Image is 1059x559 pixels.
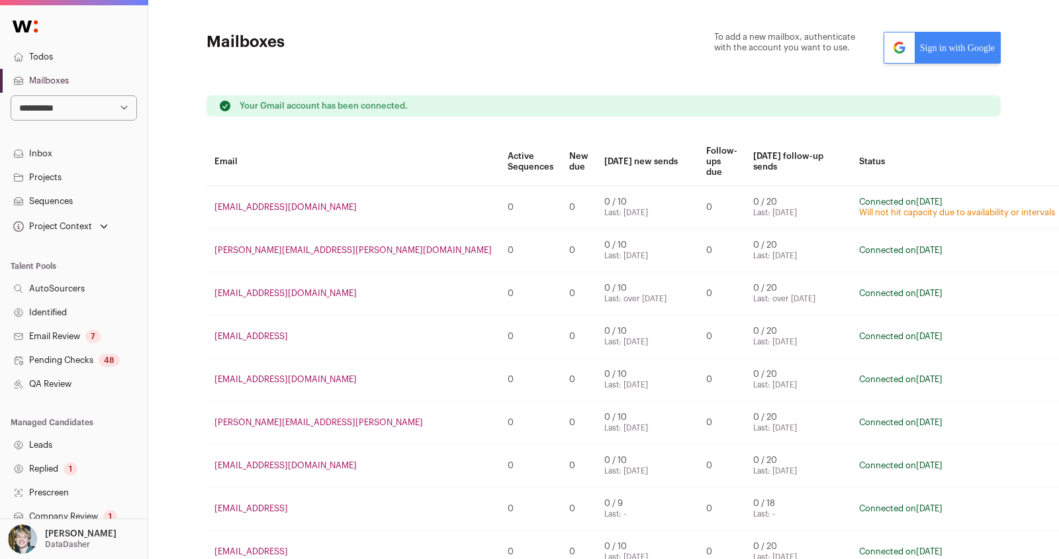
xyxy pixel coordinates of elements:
[214,332,288,340] a: [EMAIL_ADDRESS]
[85,330,101,343] div: 7
[214,246,492,254] a: [PERSON_NAME][EMAIL_ADDRESS][PERSON_NAME][DOMAIN_NAME]
[214,461,357,470] a: [EMAIL_ADDRESS][DOMAIN_NAME]
[596,272,698,315] td: 0 / 10
[859,331,1055,342] div: Connected on
[596,186,698,229] td: 0 / 10
[745,186,851,229] td: 0 / 20
[214,418,423,427] a: [PERSON_NAME][EMAIL_ADDRESS][PERSON_NAME]
[604,423,690,433] div: Last: [DATE]
[214,203,357,211] a: [EMAIL_ADDRESS][DOMAIN_NAME]
[698,358,745,401] td: 0
[859,417,1055,428] div: Connected on
[698,401,745,444] td: 0
[5,13,45,40] img: Wellfound
[916,417,943,428] time: [DATE]
[214,289,357,297] a: [EMAIL_ADDRESS][DOMAIN_NAME]
[8,525,37,554] img: 6494470-medium_jpg
[753,207,843,218] div: Last: [DATE]
[596,315,698,358] td: 0 / 10
[753,293,843,304] div: Last: over [DATE]
[698,487,745,531] td: 0
[745,229,851,272] td: 0 / 20
[859,197,1055,207] div: Connected on
[916,245,943,256] time: [DATE]
[561,358,596,401] td: 0
[745,444,851,487] td: 0 / 20
[596,444,698,487] td: 0 / 10
[859,374,1055,385] div: Connected on
[207,32,471,53] h1: Mailboxes
[596,229,698,272] td: 0 / 10
[604,293,690,304] div: Last: over [DATE]
[753,423,843,433] div: Last: [DATE]
[745,487,851,531] td: 0 / 18
[884,32,1001,64] a: Sign in with Google
[64,462,77,476] div: 1
[753,336,843,347] div: Last: [DATE]
[45,529,116,539] p: [PERSON_NAME]
[698,444,745,487] td: 0
[561,401,596,444] td: 0
[859,288,1055,299] div: Connected on
[916,197,943,207] time: [DATE]
[916,503,943,514] time: [DATE]
[596,358,698,401] td: 0 / 10
[214,504,288,513] a: [EMAIL_ADDRESS]
[103,510,117,523] div: 1
[596,138,698,186] th: [DATE] new sends
[11,221,92,232] div: Project Context
[561,229,596,272] td: 0
[859,460,1055,471] div: Connected on
[561,272,596,315] td: 0
[500,229,561,272] td: 0
[561,138,596,186] th: New due
[745,315,851,358] td: 0 / 20
[698,272,745,315] td: 0
[859,207,1055,218] div: Will not hit capacity due to availability or intervals
[240,101,408,111] p: Your Gmail account has been connected.
[745,401,851,444] td: 0 / 20
[698,138,745,186] th: Follow-ups due
[745,358,851,401] td: 0 / 20
[500,358,561,401] td: 0
[207,138,500,186] th: Email
[5,525,119,554] button: Open dropdown
[859,503,1055,514] div: Connected on
[500,315,561,358] td: 0
[916,460,943,471] time: [DATE]
[604,336,690,347] div: Last: [DATE]
[561,487,596,531] td: 0
[698,186,745,229] td: 0
[604,509,690,519] div: Last: -
[214,547,288,556] a: [EMAIL_ADDRESS]
[214,375,357,383] a: [EMAIL_ADDRESS][DOMAIN_NAME]
[753,509,843,519] div: Last: -
[500,138,561,186] th: Active Sequences
[561,186,596,229] td: 0
[500,444,561,487] td: 0
[45,539,90,550] p: DataDasher
[604,207,690,218] div: Last: [DATE]
[500,186,561,229] td: 0
[745,272,851,315] td: 0 / 20
[596,401,698,444] td: 0 / 10
[561,315,596,358] td: 0
[916,546,943,557] time: [DATE]
[916,331,943,342] time: [DATE]
[698,315,745,358] td: 0
[753,466,843,476] div: Last: [DATE]
[916,374,943,385] time: [DATE]
[99,354,120,367] div: 48
[916,288,943,299] time: [DATE]
[753,250,843,261] div: Last: [DATE]
[714,32,873,53] span: To add a new mailbox, authenticate with the account you want to use.
[500,401,561,444] td: 0
[859,245,1055,256] div: Connected on
[11,217,111,236] button: Open dropdown
[500,487,561,531] td: 0
[859,546,1055,557] div: Connected on
[745,138,851,186] th: [DATE] follow-up sends
[500,272,561,315] td: 0
[604,466,690,476] div: Last: [DATE]
[604,380,690,390] div: Last: [DATE]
